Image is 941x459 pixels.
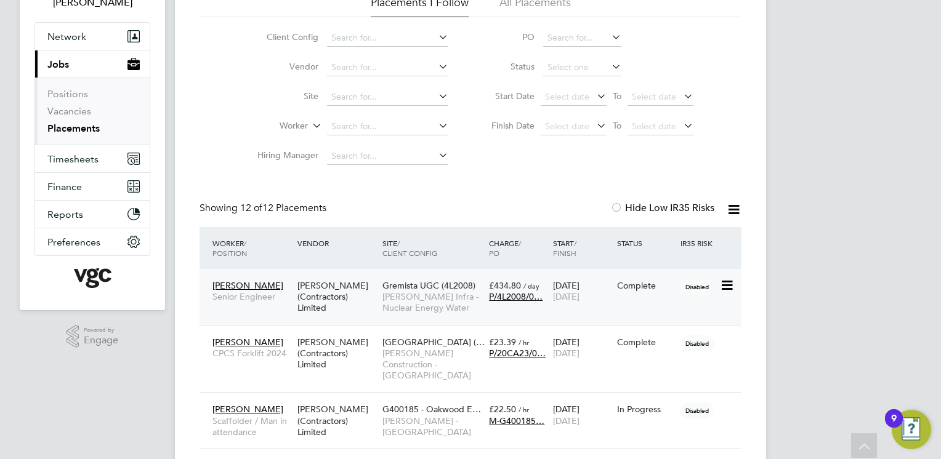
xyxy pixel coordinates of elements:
[35,228,150,255] button: Preferences
[327,118,448,135] input: Search for...
[523,281,539,290] span: / day
[35,78,150,145] div: Jobs
[479,120,535,131] label: Finish Date
[327,30,448,47] input: Search for...
[553,291,580,302] span: [DATE]
[543,30,621,47] input: Search for...
[479,90,535,102] label: Start Date
[294,397,379,444] div: [PERSON_NAME] (Contractors) Limited
[327,148,448,165] input: Search for...
[519,405,529,414] span: / hr
[35,23,150,50] button: Network
[382,415,483,437] span: [PERSON_NAME] - [GEOGRAPHIC_DATA]
[545,121,589,132] span: Select date
[212,238,247,258] span: / Position
[681,279,714,295] span: Disabled
[248,31,318,42] label: Client Config
[519,338,529,347] span: / hr
[212,280,283,291] span: [PERSON_NAME]
[545,91,589,102] span: Select date
[479,61,535,72] label: Status
[248,90,318,102] label: Site
[212,415,291,437] span: Scaffolder / Man in attendance
[67,325,119,348] a: Powered byEngage
[479,31,535,42] label: PO
[209,273,741,284] a: [PERSON_NAME]Senior Engineer[PERSON_NAME] (Contractors) LimitedGremista UGC (4L2008)[PERSON_NAME]...
[209,330,741,340] a: [PERSON_NAME]CPCS Forklift 2024[PERSON_NAME] (Contractors) Limited[GEOGRAPHIC_DATA] (…[PERSON_NAM...
[47,122,100,134] a: Placements
[553,415,580,426] span: [DATE]
[550,274,614,308] div: [DATE]
[550,330,614,365] div: [DATE]
[553,348,580,359] span: [DATE]
[489,337,516,348] span: £23.39
[382,348,483,381] span: [PERSON_NAME] Construction - [GEOGRAPHIC_DATA]
[212,348,291,359] span: CPCS Forklift 2024
[47,209,83,220] span: Reports
[553,238,576,258] span: / Finish
[489,404,516,415] span: £22.50
[382,404,481,415] span: G400185 - Oakwood E…
[489,238,521,258] span: / PO
[237,120,308,132] label: Worker
[74,268,111,288] img: vgcgroup-logo-retina.png
[614,232,678,254] div: Status
[550,397,614,432] div: [DATE]
[212,291,291,302] span: Senior Engineer
[47,105,91,117] a: Vacancies
[543,59,621,76] input: Select one
[489,291,543,302] span: P/4L2008/0…
[632,91,676,102] span: Select date
[248,61,318,72] label: Vendor
[240,202,262,214] span: 12 of
[632,121,676,132] span: Select date
[677,232,720,254] div: IR35 Risk
[35,201,150,228] button: Reports
[382,238,437,258] span: / Client Config
[47,58,69,70] span: Jobs
[550,232,614,264] div: Start
[200,202,329,215] div: Showing
[212,337,283,348] span: [PERSON_NAME]
[35,50,150,78] button: Jobs
[489,280,521,291] span: £434.80
[240,202,326,214] span: 12 Placements
[84,325,118,335] span: Powered by
[209,232,294,264] div: Worker
[47,88,88,100] a: Positions
[486,232,550,264] div: Charge
[35,145,150,172] button: Timesheets
[891,418,897,434] div: 9
[610,202,714,214] label: Hide Low IR35 Risks
[382,291,483,313] span: [PERSON_NAME] Infra - Nuclear Energy Water
[489,415,544,426] span: M-G400185…
[617,337,675,348] div: Complete
[327,89,448,106] input: Search for...
[248,150,318,161] label: Hiring Manager
[382,337,485,348] span: [GEOGRAPHIC_DATA] (…
[327,59,448,76] input: Search for...
[47,153,99,165] span: Timesheets
[379,232,486,264] div: Site
[84,335,118,346] span: Engage
[617,280,675,291] div: Complete
[47,181,82,193] span: Finance
[35,173,150,200] button: Finance
[34,268,150,288] a: Go to home page
[609,118,625,134] span: To
[617,404,675,415] div: In Progress
[47,236,100,248] span: Preferences
[609,88,625,104] span: To
[47,31,86,42] span: Network
[681,335,714,351] span: Disabled
[209,397,741,407] a: [PERSON_NAME]Scaffolder / Man in attendance[PERSON_NAME] (Contractors) LimitedG400185 - Oakwood E...
[294,274,379,320] div: [PERSON_NAME] (Contractors) Limited
[382,280,475,291] span: Gremista UGC (4L2008)
[294,330,379,377] div: [PERSON_NAME] (Contractors) Limited
[681,402,714,418] span: Disabled
[212,404,283,415] span: [PERSON_NAME]
[489,348,546,359] span: P/20CA23/0…
[294,232,379,254] div: Vendor
[892,410,931,449] button: Open Resource Center, 9 new notifications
